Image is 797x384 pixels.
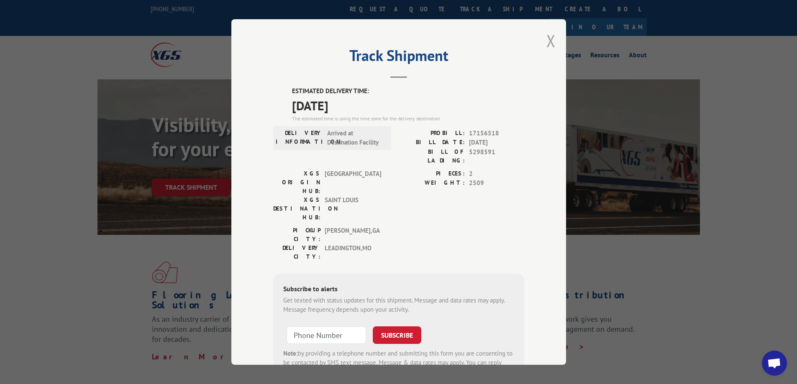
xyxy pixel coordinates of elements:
button: SUBSCRIBE [373,326,421,344]
div: by providing a telephone number and submitting this form you are consenting to be contacted by SM... [283,349,514,377]
span: 2 [469,169,524,179]
label: XGS DESTINATION HUB: [273,196,320,222]
span: LEADINGTON , MO [325,244,381,261]
div: The estimated time is using the time zone for the delivery destination. [292,115,524,122]
label: PROBILL: [399,129,465,138]
h2: Track Shipment [273,50,524,66]
label: DELIVERY INFORMATION: [276,129,323,147]
label: PIECES: [399,169,465,179]
label: BILL DATE: [399,138,465,147]
span: Arrived at Destination Facility [327,129,384,147]
span: [GEOGRAPHIC_DATA] [325,169,381,196]
span: SAINT LOUIS [325,196,381,222]
div: Subscribe to alerts [283,284,514,296]
input: Phone Number [287,326,366,344]
label: ESTIMATED DELIVERY TIME: [292,86,524,96]
span: [DATE] [469,138,524,147]
span: 2509 [469,178,524,188]
span: 17156518 [469,129,524,138]
label: DELIVERY CITY: [273,244,320,261]
div: Open chat [762,351,787,376]
span: [PERSON_NAME] , GA [325,226,381,244]
span: [DATE] [292,96,524,115]
label: BILL OF LADING: [399,147,465,165]
label: WEIGHT: [399,178,465,188]
label: XGS ORIGIN HUB: [273,169,320,196]
div: Get texted with status updates for this shipment. Message and data rates may apply. Message frequ... [283,296,514,315]
strong: Note: [283,349,298,357]
label: PICKUP CITY: [273,226,320,244]
span: 5298591 [469,147,524,165]
button: Close modal [546,30,556,52]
